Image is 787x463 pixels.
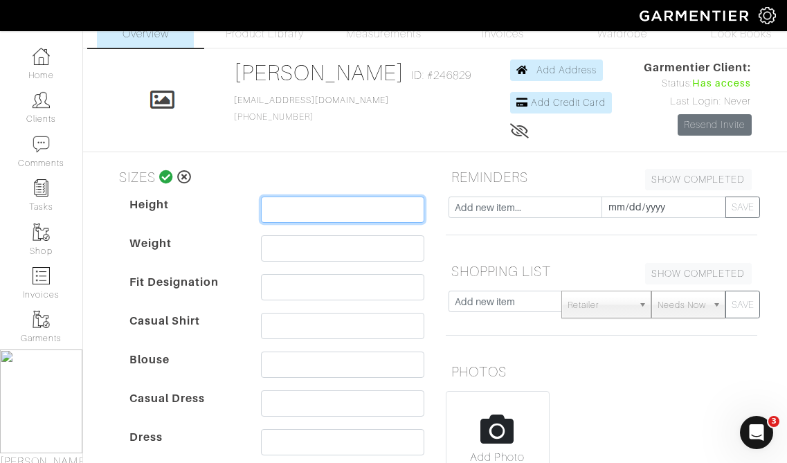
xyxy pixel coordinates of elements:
[119,313,251,352] dt: Casual Shirt
[234,60,405,85] a: [PERSON_NAME]
[446,163,757,191] h5: REMINDERS
[226,26,304,42] span: Product Library
[346,26,422,42] span: Measurements
[633,3,759,28] img: garmentier-logo-header-white-b43fb05a5012e4ada735d5af1a66efaba907eab6374d6393d1fbf88cb4ef424d.png
[33,91,50,109] img: clients-icon-6bae9207a08558b7cb47a8932f037763ab4055f8c8b6bfacd5dc20c3e0201464.png
[536,64,597,75] span: Add Address
[658,291,706,319] span: Needs Now
[119,197,251,235] dt: Height
[33,311,50,328] img: garments-icon-b7da505a4dc4fd61783c78ac3ca0ef83fa9d6f193b1c9dc38574b1d14d53ca28.png
[531,97,606,108] span: Add Credit Card
[119,235,251,274] dt: Weight
[740,416,773,449] iframe: Intercom live chat
[711,26,772,42] span: Look Books
[33,267,50,284] img: orders-icon-0abe47150d42831381b5fb84f609e132dff9fe21cb692f30cb5eec754e2cba89.png
[114,163,425,191] h5: SIZES
[449,197,602,218] input: Add new item...
[644,94,752,109] div: Last Login: Never
[119,390,251,429] dt: Casual Dress
[446,358,757,385] h5: PHOTOS
[119,274,251,313] dt: Fit Designation
[768,416,779,427] span: 3
[234,96,389,105] a: [EMAIL_ADDRESS][DOMAIN_NAME]
[725,197,760,218] button: SAVE
[482,26,524,42] span: Invoices
[678,114,752,136] a: Resend Invite
[597,26,647,42] span: Wardrobe
[33,136,50,153] img: comment-icon-a0a6a9ef722e966f86d9cbdc48e553b5cf19dbc54f86b18d962a5391bc8f6eb6.png
[645,169,752,190] a: SHOW COMPLETED
[449,291,563,312] input: Add new item
[568,291,633,319] span: Retailer
[644,60,752,76] span: Garmentier Client:
[645,263,752,284] a: SHOW COMPLETED
[644,76,752,91] div: Status:
[692,76,752,91] span: Has access
[234,96,389,122] span: [PHONE_NUMBER]
[411,67,471,84] span: ID: #246829
[510,60,604,81] a: Add Address
[510,92,612,114] a: Add Credit Card
[33,48,50,65] img: dashboard-icon-dbcd8f5a0b271acd01030246c82b418ddd0df26cd7fceb0bd07c9910d44c42f6.png
[725,291,760,318] button: SAVE
[446,257,757,285] h5: SHOPPING LIST
[33,224,50,241] img: garments-icon-b7da505a4dc4fd61783c78ac3ca0ef83fa9d6f193b1c9dc38574b1d14d53ca28.png
[759,7,776,24] img: gear-icon-white-bd11855cb880d31180b6d7d6211b90ccbf57a29d726f0c71d8c61bd08dd39cc2.png
[33,179,50,197] img: reminder-icon-8004d30b9f0a5d33ae49ab947aed9ed385cf756f9e5892f1edd6e32f2345188e.png
[119,352,251,390] dt: Blouse
[123,26,169,42] span: Overview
